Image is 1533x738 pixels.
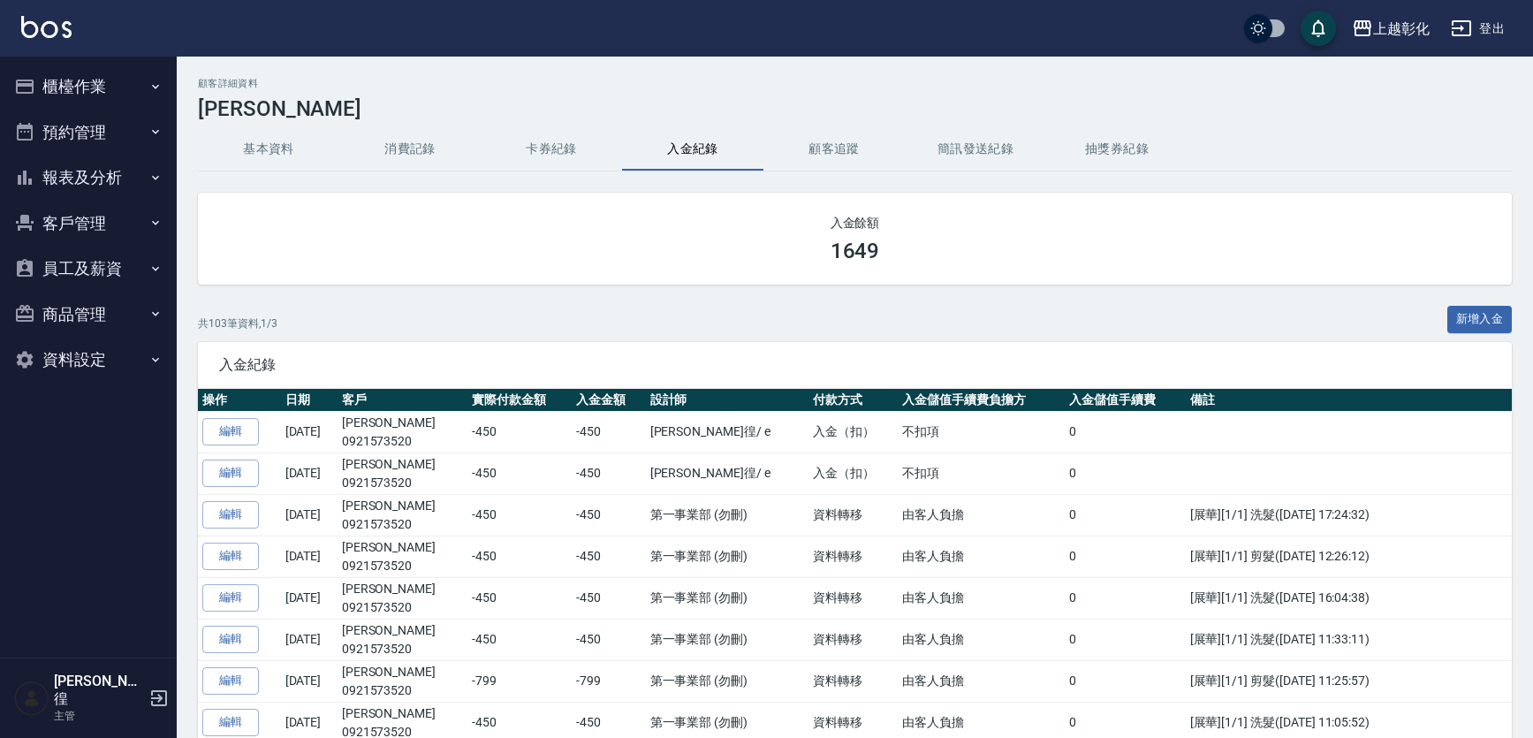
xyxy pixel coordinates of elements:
[1065,619,1185,660] td: 0
[281,660,338,702] td: [DATE]
[198,389,281,412] th: 操作
[808,389,898,412] th: 付款方式
[646,411,809,453] td: [PERSON_NAME]徨 / e
[572,577,645,619] td: -450
[898,494,1065,536] td: 由客人負擔
[7,201,170,247] button: 客戶管理
[338,619,467,660] td: [PERSON_NAME]
[467,577,573,619] td: -450
[572,660,645,702] td: -799
[1046,128,1188,171] button: 抽獎券紀錄
[572,619,645,660] td: -450
[1065,453,1185,494] td: 0
[7,155,170,201] button: 報表及分析
[1186,577,1512,619] td: [展華][1/1] 洗髮([DATE] 16:04:38)
[7,337,170,383] button: 資料設定
[808,494,898,536] td: 資料轉移
[281,389,338,412] th: 日期
[202,626,259,653] a: 編輯
[1065,494,1185,536] td: 0
[281,453,338,494] td: [DATE]
[219,214,1491,232] h2: 入金餘額
[281,577,338,619] td: [DATE]
[281,619,338,660] td: [DATE]
[281,411,338,453] td: [DATE]
[1065,577,1185,619] td: 0
[467,619,573,660] td: -450
[1301,11,1336,46] button: save
[7,292,170,338] button: 商品管理
[646,536,809,577] td: 第一事業部 (勿刪)
[338,389,467,412] th: 客戶
[202,543,259,570] a: 編輯
[1186,660,1512,702] td: [展華][1/1] 剪髮([DATE] 11:25:57)
[342,474,463,492] p: 0921573520
[21,16,72,38] img: Logo
[467,389,573,412] th: 實際付款金額
[622,128,763,171] button: 入金紀錄
[898,536,1065,577] td: 由客人負擔
[831,239,880,263] h3: 1649
[467,660,573,702] td: -799
[338,411,467,453] td: [PERSON_NAME]
[898,453,1065,494] td: 不扣項
[1186,536,1512,577] td: [展華][1/1] 剪髮([DATE] 12:26:12)
[572,411,645,453] td: -450
[198,96,1512,121] h3: [PERSON_NAME]
[342,557,463,575] p: 0921573520
[1447,306,1513,333] button: 新增入金
[198,316,277,331] p: 共 103 筆資料, 1 / 3
[7,64,170,110] button: 櫃檯作業
[342,640,463,658] p: 0921573520
[198,128,339,171] button: 基本資料
[572,494,645,536] td: -450
[202,584,259,612] a: 編輯
[572,536,645,577] td: -450
[338,660,467,702] td: [PERSON_NAME]
[202,667,259,695] a: 編輯
[481,128,622,171] button: 卡券紀錄
[467,494,573,536] td: -450
[467,453,573,494] td: -450
[808,619,898,660] td: 資料轉移
[1186,619,1512,660] td: [展華][1/1] 洗髮([DATE] 11:33:11)
[338,536,467,577] td: [PERSON_NAME]
[898,619,1065,660] td: 由客人負擔
[7,110,170,156] button: 預約管理
[198,78,1512,89] h2: 顧客詳細資料
[338,577,467,619] td: [PERSON_NAME]
[1444,12,1512,45] button: 登出
[646,660,809,702] td: 第一事業部 (勿刪)
[338,494,467,536] td: [PERSON_NAME]
[1065,389,1185,412] th: 入金儲值手續費
[14,681,49,716] img: Person
[646,577,809,619] td: 第一事業部 (勿刪)
[54,673,144,708] h5: [PERSON_NAME]徨
[342,515,463,534] p: 0921573520
[898,389,1065,412] th: 入金儲值手續費負擔方
[808,660,898,702] td: 資料轉移
[342,681,463,700] p: 0921573520
[338,453,467,494] td: [PERSON_NAME]
[898,577,1065,619] td: 由客人負擔
[808,577,898,619] td: 資料轉移
[1065,411,1185,453] td: 0
[281,536,338,577] td: [DATE]
[763,128,905,171] button: 顧客追蹤
[808,536,898,577] td: 資料轉移
[808,411,898,453] td: 入金（扣）
[467,536,573,577] td: -450
[898,411,1065,453] td: 不扣項
[1345,11,1437,47] button: 上越彰化
[646,389,809,412] th: 設計師
[219,356,1491,374] span: 入金紀錄
[1186,494,1512,536] td: [展華][1/1] 洗髮([DATE] 17:24:32)
[1065,660,1185,702] td: 0
[808,453,898,494] td: 入金（扣）
[342,598,463,617] p: 0921573520
[54,708,144,724] p: 主管
[1065,536,1185,577] td: 0
[646,619,809,660] td: 第一事業部 (勿刪)
[1186,389,1512,412] th: 備註
[342,432,463,451] p: 0921573520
